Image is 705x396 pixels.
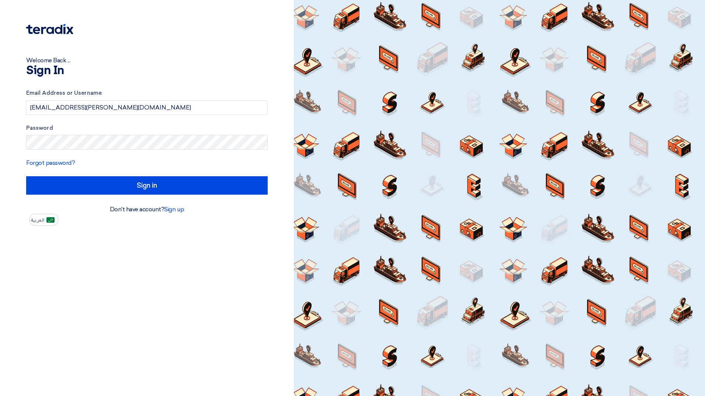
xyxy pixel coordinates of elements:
a: Forgot password? [26,159,75,166]
input: Enter your business email or username [26,100,268,115]
button: العربية [29,214,59,226]
div: Don't have account? [26,205,268,214]
img: ar-AR.png [46,217,55,223]
label: Email Address or Username [26,89,268,97]
div: Welcome Back ... [26,56,268,65]
img: Teradix logo [26,24,73,34]
input: Sign in [26,176,268,195]
span: العربية [31,218,44,223]
a: Sign up [164,206,184,213]
h1: Sign In [26,65,268,77]
label: Password [26,124,268,132]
